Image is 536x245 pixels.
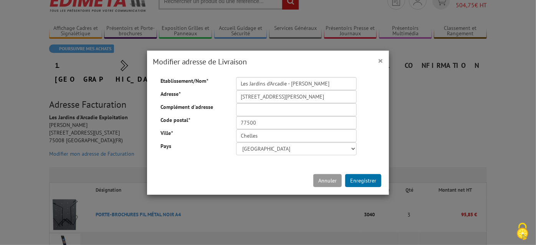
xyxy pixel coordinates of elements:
[378,54,383,67] span: ×
[313,174,342,187] button: Annuler
[155,142,230,150] label: Pays
[509,219,536,245] button: Cookies (fenêtre modale)
[153,56,383,67] h4: Modifier adresse de Livraison
[345,174,381,187] button: Enregistrer
[155,129,230,137] label: Ville
[155,90,230,98] label: Adresse
[155,103,230,111] label: Complément d'adresse
[378,56,383,66] button: Close
[155,77,230,85] label: Etablissement/Nom
[513,222,532,241] img: Cookies (fenêtre modale)
[155,116,230,124] label: Code postal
